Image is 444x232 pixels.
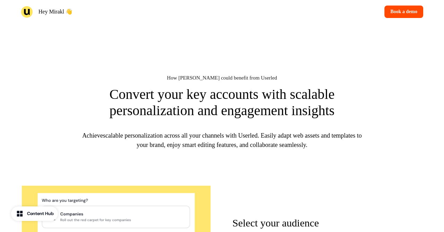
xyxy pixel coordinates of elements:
[77,131,367,150] h2: Achieve . Easily adapt web assets and templates to your brand, enjoy smart editing features, and ...
[83,86,361,119] p: Convert your key accounts with scalable personalization and engagement insights
[232,217,411,229] h3: Select your audience
[38,8,72,16] p: Hey Mirakl 👋
[167,75,277,81] span: How [PERSON_NAME] could benefit from Userled
[384,6,423,18] button: Book a demo
[27,210,54,217] div: Content Hub
[103,132,257,139] span: scalable personalization across all your channels with Userled
[11,206,58,221] button: Content Hub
